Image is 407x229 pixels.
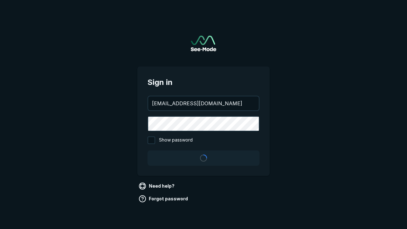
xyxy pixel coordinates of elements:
a: Need help? [137,181,177,191]
a: Go to sign in [191,36,216,51]
span: Show password [159,136,193,144]
input: your@email.com [148,96,259,110]
a: Forgot password [137,194,190,204]
span: Sign in [148,77,259,88]
img: See-Mode Logo [191,36,216,51]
